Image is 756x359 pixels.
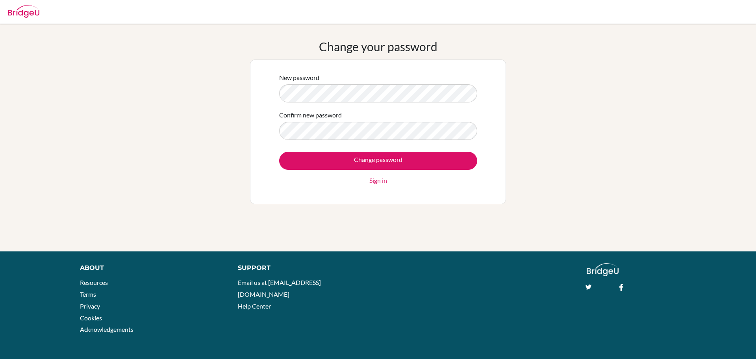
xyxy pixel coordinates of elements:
[238,263,369,273] div: Support
[369,176,387,185] a: Sign in
[80,314,102,322] a: Cookies
[80,302,100,310] a: Privacy
[80,263,220,273] div: About
[80,279,108,286] a: Resources
[279,73,319,82] label: New password
[8,5,39,18] img: Bridge-U
[319,39,437,54] h1: Change your password
[238,279,321,298] a: Email us at [EMAIL_ADDRESS][DOMAIN_NAME]
[80,290,96,298] a: Terms
[80,326,133,333] a: Acknowledgements
[279,152,477,170] input: Change password
[238,302,271,310] a: Help Center
[279,110,342,120] label: Confirm new password
[587,263,619,276] img: logo_white@2x-f4f0deed5e89b7ecb1c2cc34c3e3d731f90f0f143d5ea2071677605dd97b5244.png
